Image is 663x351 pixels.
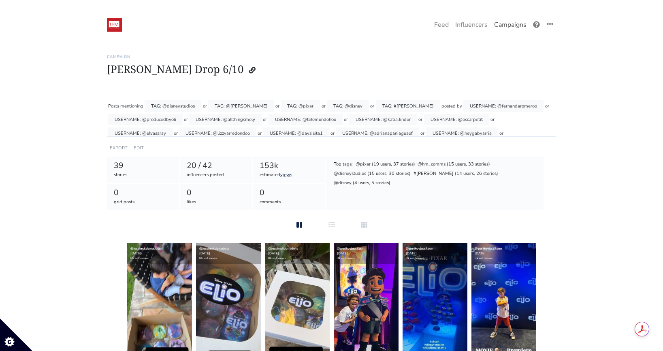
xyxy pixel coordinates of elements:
[260,172,318,179] div: estimated
[187,160,245,172] div: 20 / 42
[275,100,279,112] div: or
[140,256,149,261] a: views
[130,246,160,251] a: @jessimaldonadotv
[258,127,262,139] div: or
[107,62,556,78] h1: [PERSON_NAME] Drop 6/10
[370,100,374,112] div: or
[417,161,490,169] div: @hm_comms (15 users, 33 stories)
[199,246,229,251] a: @jessimaldonadotv
[420,127,424,139] div: or
[203,100,207,112] div: or
[145,100,201,112] div: TAG: @disneystudios
[545,100,549,112] div: or
[209,256,217,261] a: views
[490,114,495,126] div: or
[333,179,391,187] div: @disney (4 users, 5 stories)
[499,127,503,139] div: or
[187,199,245,206] div: likes
[110,145,128,151] a: EXPORT
[349,114,417,126] div: USERNAME: @katia.lindor
[114,187,173,199] div: 0
[413,170,499,178] div: #[PERSON_NAME] (14 users, 26 stories)
[278,256,286,261] a: views
[179,127,256,139] div: USERNAME: @lizzyarredondoo
[280,172,292,178] a: views
[187,187,245,199] div: 0
[260,160,318,172] div: 153k
[268,246,298,251] a: @jessimaldonadotv
[107,54,556,59] h6: Campaign
[491,17,530,33] a: Campaigns
[416,256,424,261] a: views
[114,199,173,206] div: grid posts
[127,243,192,264] div: [DATE] 8k est.
[347,256,355,261] a: views
[431,17,452,33] a: Feed
[263,127,329,139] div: USERNAME: @daysisita1
[174,127,178,139] div: or
[114,172,173,179] div: stories
[184,114,188,126] div: or
[406,246,433,251] a: @perikoyjessileon
[463,100,544,112] div: USERNAME: @fernandaromeroo
[471,243,536,264] div: [DATE] 3k est.
[108,114,183,126] div: USERNAME: @producedbyoli
[337,246,365,251] a: @perikoyjessileon
[424,114,489,126] div: USERNAME: @oscarpetit
[108,100,119,112] div: Posts
[333,170,411,178] div: @disneystudios (15 users, 30 stories)
[376,100,440,112] div: TAG: #[PERSON_NAME]
[475,246,502,251] a: @perikoyjessileon
[107,18,122,32] img: 19:52:48_1547236368
[260,199,318,206] div: comments
[327,100,369,112] div: TAG: @disney
[333,161,354,169] div: Top tags:
[426,127,498,139] div: USERNAME: @heygabyarria
[441,100,456,112] div: posted
[120,100,143,112] div: mentioning
[265,243,330,264] div: [DATE] 8k est.
[330,127,335,139] div: or
[114,160,173,172] div: 39
[334,243,399,264] div: [DATE] 3k est.
[281,100,320,112] div: TAG: @pixar
[336,127,419,139] div: USERNAME: @adrianapaniaguaof
[260,187,318,199] div: 0
[108,127,173,139] div: USERNAME: @elvasaray
[403,243,467,264] div: [DATE] 3k est.
[134,145,144,151] a: EDIT
[269,114,343,126] div: USERNAME: @telemundohou
[452,17,491,33] a: Influencers
[484,256,493,261] a: views
[208,100,274,112] div: TAG: @[PERSON_NAME]
[355,161,416,169] div: @pixar (19 users, 37 stories)
[418,114,422,126] div: or
[189,114,262,126] div: USERNAME: @allthingsmely
[196,243,261,264] div: [DATE] 8k est.
[187,172,245,179] div: influencers posted
[457,100,462,112] div: by
[322,100,326,112] div: or
[344,114,348,126] div: or
[263,114,267,126] div: or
